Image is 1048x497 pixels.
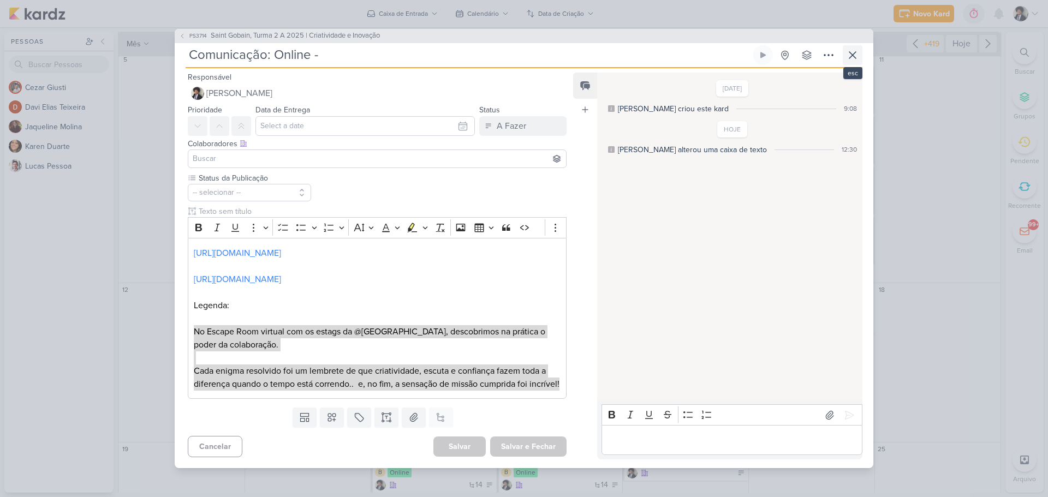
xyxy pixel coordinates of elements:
[188,32,209,40] span: PS3714
[497,119,526,133] div: A Fazer
[188,217,567,238] div: Editor toolbar
[188,238,567,399] div: Editor editing area: main
[844,104,857,113] div: 9:08
[190,152,564,165] input: Buscar
[188,105,222,115] label: Prioridade
[194,299,561,312] p: Legenda:
[759,51,767,59] div: Ligar relógio
[198,172,311,184] label: Status da Publicação
[843,67,862,79] div: esc
[188,138,567,149] div: Colaboradores
[479,116,567,136] button: A Fazer
[194,351,561,391] p: Cada enigma resolvido foi um lembrete de que criatividade, escuta e confiança fazem toda a difere...
[206,87,272,100] span: [PERSON_NAME]
[618,103,729,115] div: Pedro Luahn criou este kard
[608,105,615,112] div: Este log é visível à todos no kard
[602,404,862,426] div: Editor toolbar
[188,436,242,457] button: Cancelar
[191,87,204,100] img: Pedro Luahn Simões
[188,83,567,103] button: [PERSON_NAME]
[255,116,475,136] input: Select a date
[196,206,567,217] input: Texto sem título
[479,105,500,115] label: Status
[211,31,380,41] span: Saint Gobain, Turma 2 A 2025 | Criatividade e Inovação
[255,105,310,115] label: Data de Entrega
[602,425,862,455] div: Editor editing area: main
[842,145,857,154] div: 12:30
[618,144,767,155] div: Pedro Luahn alterou uma caixa de texto
[186,45,751,65] input: Kard Sem Título
[188,73,231,82] label: Responsável
[179,31,380,41] button: PS3714 Saint Gobain, Turma 2 A 2025 | Criatividade e Inovação
[608,146,615,153] div: Este log é visível à todos no kard
[194,248,281,259] a: [URL][DOMAIN_NAME]
[188,184,311,201] button: -- selecionar --
[194,274,281,285] a: [URL][DOMAIN_NAME]
[194,325,561,351] p: No Escape Room virtual com os estags da @[GEOGRAPHIC_DATA], descobrimos na prática o poder da col...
